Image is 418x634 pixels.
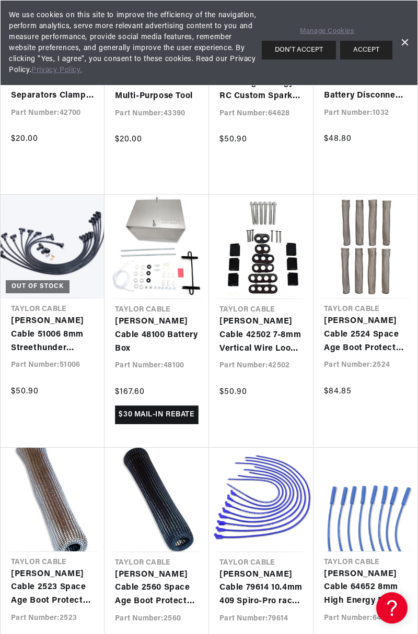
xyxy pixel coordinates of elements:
a: [PERSON_NAME] Cable 2523 Space Age Boot Protector silver [11,568,94,608]
a: [PERSON_NAME] Cable 43390 Pro Multi-Purpose Tool [115,63,199,103]
a: [PERSON_NAME] Cable 51006 8mm Streethunder Custom Spark Plug Wires 8 cyl black [11,315,94,355]
a: Manage Cookies [300,26,354,37]
a: Privacy Policy. [31,66,82,74]
span: We use cookies on this site to improve the efficiency of the navigation, perform analytics, serve... [9,10,257,76]
a: [PERSON_NAME] Cable 48100 Battery Box [115,315,199,355]
a: [PERSON_NAME] Cable 42700 7-8mm Separators Clamp Style black [11,63,94,103]
a: [PERSON_NAME] Cable 1032 Master Battery Disconnect Switch 2 post [324,63,407,103]
a: [PERSON_NAME] Cable 64652 8mm High Energy RC Custom Spark Plug Wires 8 cyl blue [324,568,407,608]
a: Dismiss Banner [397,35,412,51]
a: Taylor Cable 64628 8mm High Energy RC Custom Spark Plug Wires 8 cyl blue [219,63,303,103]
a: [PERSON_NAME] Cable 42502 7-8mm Vertical Wire Loom Kit black [219,315,303,355]
a: [PERSON_NAME] Cable 79614 10.4mm 409 Spiro-Pro race fit 135 blue [219,568,303,608]
a: [PERSON_NAME] Cable 2560 Space Age Boot Protector black [115,568,199,608]
a: [PERSON_NAME] Cable 2524 Space Age Boot Protector silver [324,315,407,355]
button: DON'T ACCEPT [262,41,336,59]
button: ACCEPT [340,41,392,59]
